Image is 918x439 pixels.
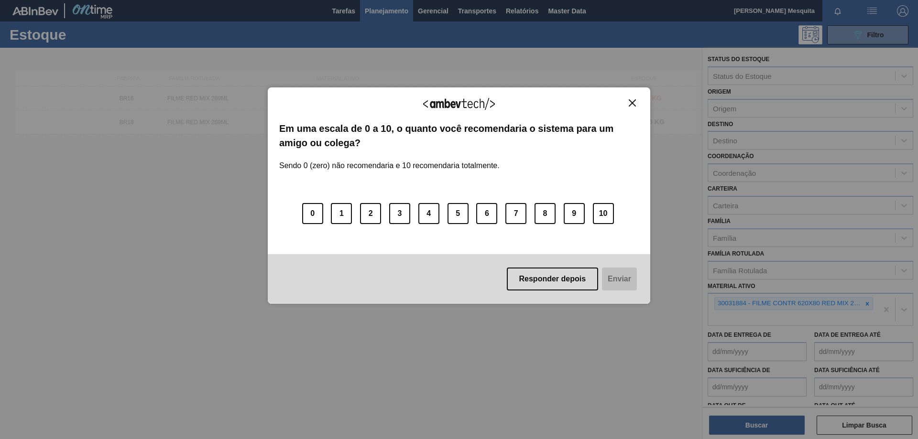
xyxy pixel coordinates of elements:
[279,121,639,150] label: Em uma escala de 0 a 10, o quanto você recomendaria o sistema para um amigo ou colega?
[423,98,495,110] img: Logo Ambevtech
[535,203,556,224] button: 8
[476,203,497,224] button: 6
[418,203,439,224] button: 4
[593,203,614,224] button: 10
[302,203,323,224] button: 0
[448,203,469,224] button: 5
[626,99,639,107] button: Close
[360,203,381,224] button: 2
[507,268,599,290] button: Responder depois
[279,150,500,170] label: Sendo 0 (zero) não recomendaria e 10 recomendaria totalmente.
[331,203,352,224] button: 1
[564,203,585,224] button: 9
[389,203,410,224] button: 3
[629,99,636,107] img: Close
[505,203,526,224] button: 7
